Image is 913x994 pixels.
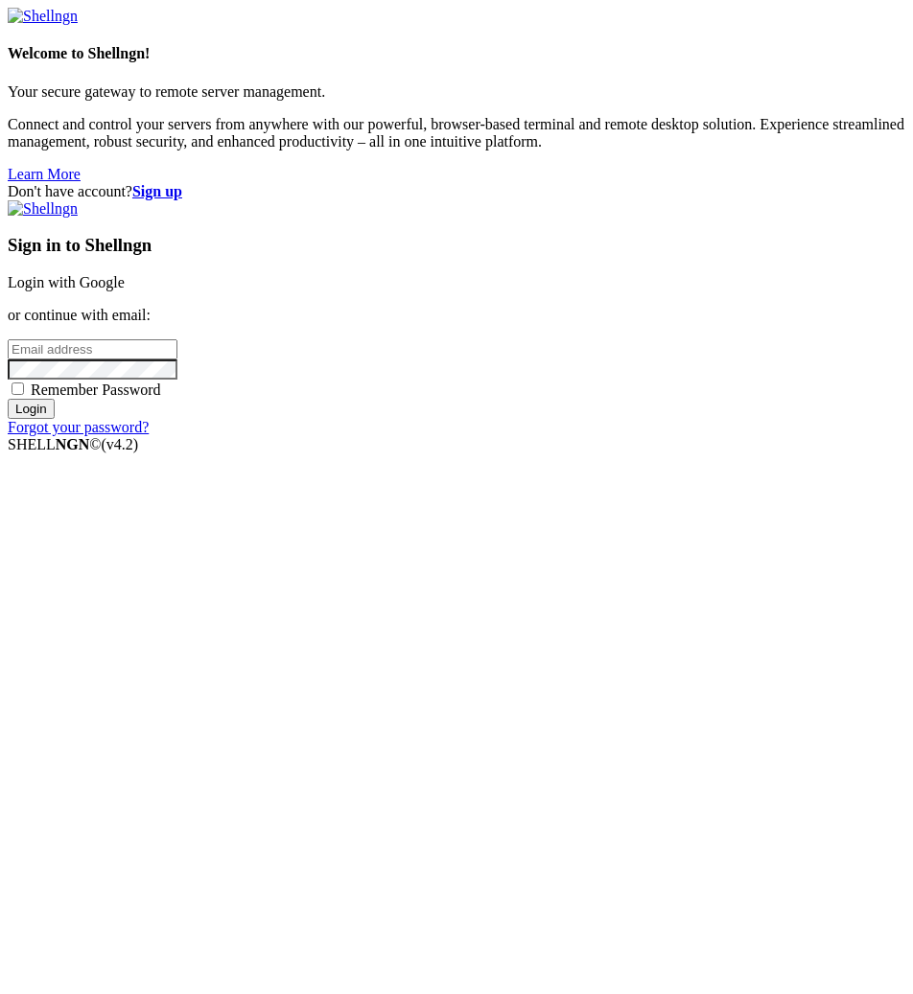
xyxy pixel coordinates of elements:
p: or continue with email: [8,307,905,324]
span: 4.2.0 [102,436,139,452]
b: NGN [56,436,90,452]
span: SHELL © [8,436,138,452]
h3: Sign in to Shellngn [8,235,905,256]
input: Email address [8,339,177,359]
a: Learn More [8,166,81,182]
img: Shellngn [8,8,78,25]
img: Shellngn [8,200,78,218]
a: Forgot your password? [8,419,149,435]
a: Sign up [132,183,182,199]
h4: Welcome to Shellngn! [8,45,905,62]
input: Remember Password [12,382,24,395]
p: Your secure gateway to remote server management. [8,83,905,101]
p: Connect and control your servers from anywhere with our powerful, browser-based terminal and remo... [8,116,905,150]
span: Remember Password [31,381,161,398]
a: Login with Google [8,274,125,290]
div: Don't have account? [8,183,905,200]
input: Login [8,399,55,419]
